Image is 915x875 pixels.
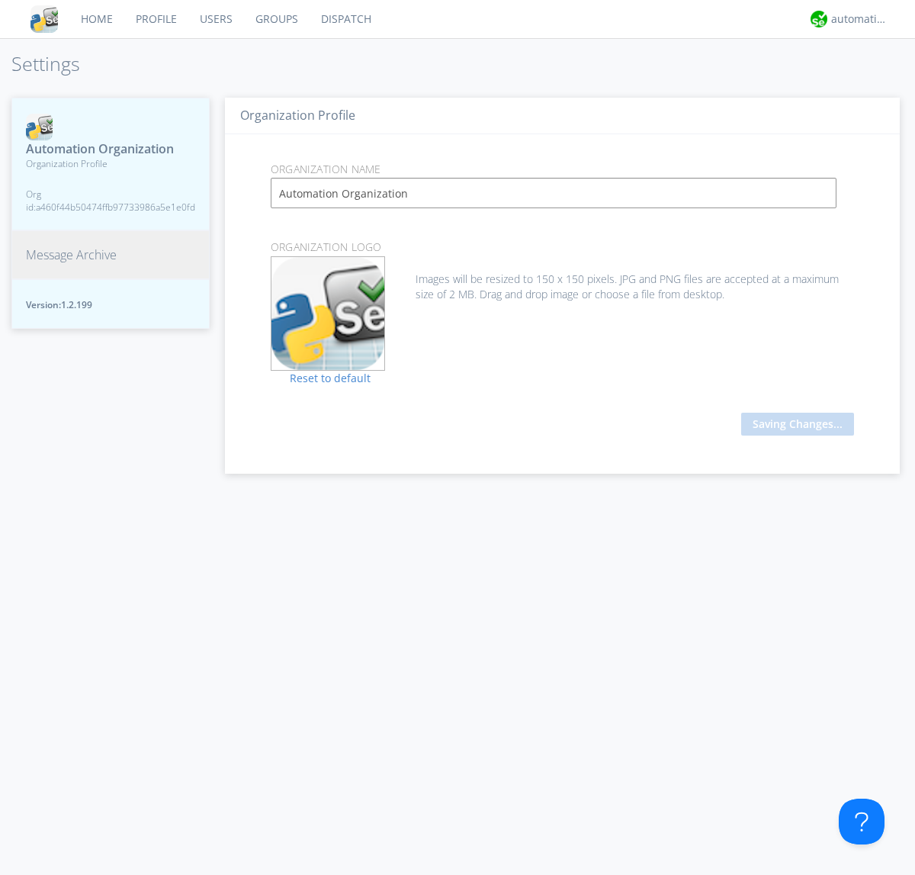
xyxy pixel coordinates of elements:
[26,114,53,140] img: cddb5a64eb264b2086981ab96f4c1ba7
[26,298,195,311] span: Version: 1.2.199
[839,799,884,844] iframe: Toggle Customer Support
[271,178,836,208] input: Enter Organization Name
[26,246,117,264] span: Message Archive
[831,11,888,27] div: automation+atlas
[811,11,827,27] img: d2d01cd9b4174d08988066c6d424eccd
[240,109,884,123] h3: Organization Profile
[26,188,195,214] span: Org id: a460f44b50474ffb97733986a5e1e0fd
[11,98,210,230] button: Automation OrganizationOrganization ProfileOrg id:a460f44b50474ffb97733986a5e1e0fd
[259,239,865,256] p: Organization Logo
[259,161,865,178] p: Organization Name
[11,279,210,329] button: Version:1.2.199
[271,256,854,302] div: Images will be resized to 150 x 150 pixels. JPG and PNG files are accepted at a maximum size of 2...
[11,230,210,280] button: Message Archive
[26,157,195,170] span: Organization Profile
[271,257,384,370] img: cddb5a64eb264b2086981ab96f4c1ba7
[30,5,58,33] img: cddb5a64eb264b2086981ab96f4c1ba7
[26,140,195,158] span: Automation Organization
[741,413,854,436] button: Saving Changes...
[271,371,371,385] a: Reset to default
